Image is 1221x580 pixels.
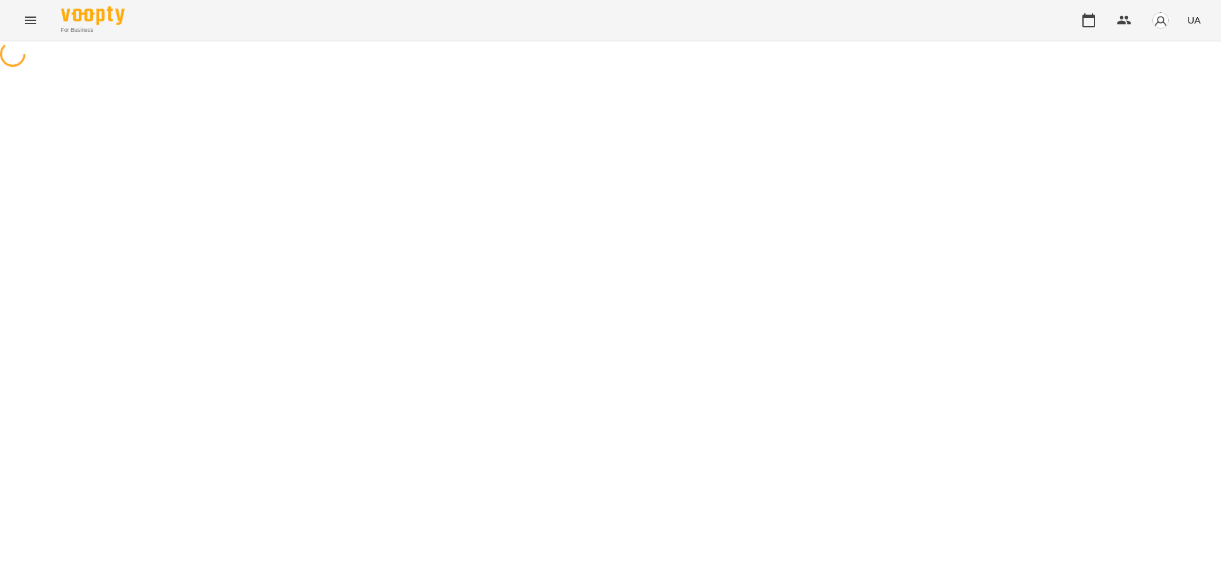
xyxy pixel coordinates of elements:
[1187,13,1201,27] span: UA
[1152,11,1169,29] img: avatar_s.png
[1182,8,1206,32] button: UA
[61,6,125,25] img: Voopty Logo
[61,26,125,34] span: For Business
[15,5,46,36] button: Menu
